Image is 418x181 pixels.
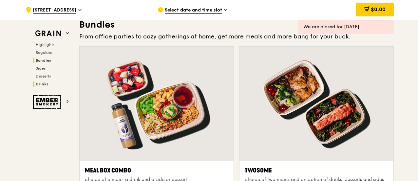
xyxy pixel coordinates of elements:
div: Twosome [245,166,388,175]
span: [STREET_ADDRESS] [33,7,76,14]
span: Desserts [36,74,51,79]
div: From office parties to cozy gatherings at home, get more meals and more bang for your buck. [79,32,394,41]
div: We are closed for [DATE] [303,24,389,30]
span: Drinks [36,82,48,86]
span: Regulars [36,50,52,55]
div: Meal Box Combo [85,166,228,175]
img: Grain web logo [33,28,63,39]
span: $0.00 [371,6,386,12]
h3: Bundles [79,19,394,31]
span: Highlights [36,42,54,47]
span: Sides [36,66,46,71]
span: Bundles [36,58,51,63]
span: Select date and time slot [165,7,222,14]
img: Ember Smokery web logo [33,95,63,109]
